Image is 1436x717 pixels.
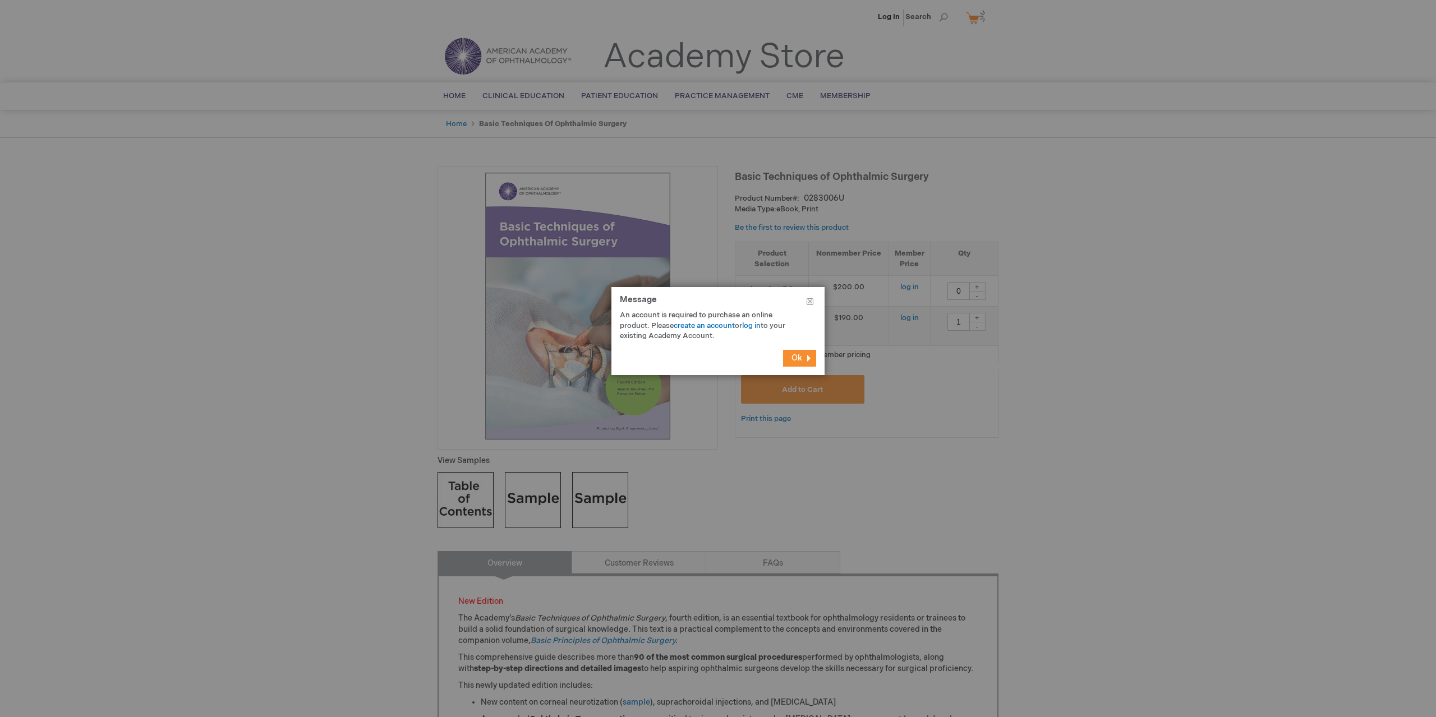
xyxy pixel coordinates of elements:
h1: Message [620,295,816,311]
a: create an account [674,321,735,330]
p: An account is required to purchase an online product. Please or to your existing Academy Account. [620,310,799,341]
span: Ok [791,353,802,363]
a: log in [742,321,761,330]
button: Ok [783,350,816,367]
